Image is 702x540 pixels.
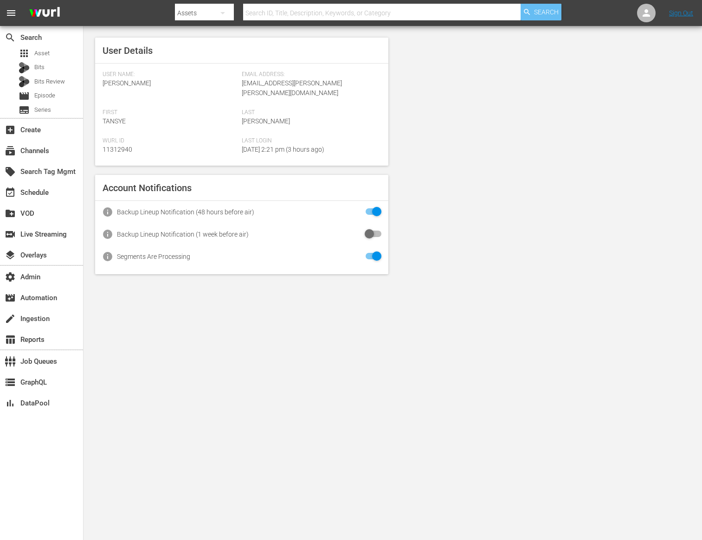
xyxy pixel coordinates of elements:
span: Last [242,109,376,116]
span: info [102,251,113,262]
button: Search [521,4,561,20]
span: Channels [5,145,16,156]
span: 11312940 [103,146,132,153]
span: Job Queues [5,356,16,367]
span: Series [19,104,30,116]
span: Email Address: [242,71,376,78]
span: GraphQL [5,377,16,388]
span: [PERSON_NAME] [242,117,290,125]
span: Admin [5,271,16,283]
span: menu [6,7,17,19]
span: Live Streaming [5,229,16,240]
span: Overlays [5,250,16,261]
span: Episode [34,91,55,100]
span: VOD [5,208,16,219]
span: [PERSON_NAME] [103,79,151,87]
span: Asset [19,48,30,59]
span: Search [5,32,16,43]
span: Search [534,4,559,20]
a: Sign Out [669,9,693,17]
span: User Details [103,45,153,56]
img: ans4CAIJ8jUAAAAAAAAAAAAAAAAAAAAAAAAgQb4GAAAAAAAAAAAAAAAAAAAAAAAAJMjXAAAAAAAAAAAAAAAAAAAAAAAAgAT5G... [22,2,67,24]
span: Episode [19,90,30,102]
span: Bits [34,63,45,72]
div: Bits [19,62,30,73]
span: User Name: [103,71,237,78]
span: First [103,109,237,116]
span: Last Login [242,137,376,145]
span: info [102,206,113,218]
div: Backup Lineup Notification (1 week before air) [117,231,249,238]
span: Create [5,124,16,135]
span: Bits Review [34,77,65,86]
span: Schedule [5,187,16,198]
span: DataPool [5,398,16,409]
span: info [102,229,113,240]
span: Ingestion [5,313,16,324]
span: Account Notifications [103,182,192,193]
span: [EMAIL_ADDRESS][PERSON_NAME][PERSON_NAME][DOMAIN_NAME] [242,79,342,96]
div: Segments Are Processing [117,253,190,260]
span: Wurl Id [103,137,237,145]
span: Reports [5,334,16,345]
span: [DATE] 2:21 pm (3 hours ago) [242,146,324,153]
div: Bits Review [19,76,30,87]
span: Tansye [103,117,126,125]
div: Backup Lineup Notification (48 hours before air) [117,208,254,216]
span: Automation [5,292,16,303]
span: Search Tag Mgmt [5,166,16,177]
span: Series [34,105,51,115]
span: Asset [34,49,50,58]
